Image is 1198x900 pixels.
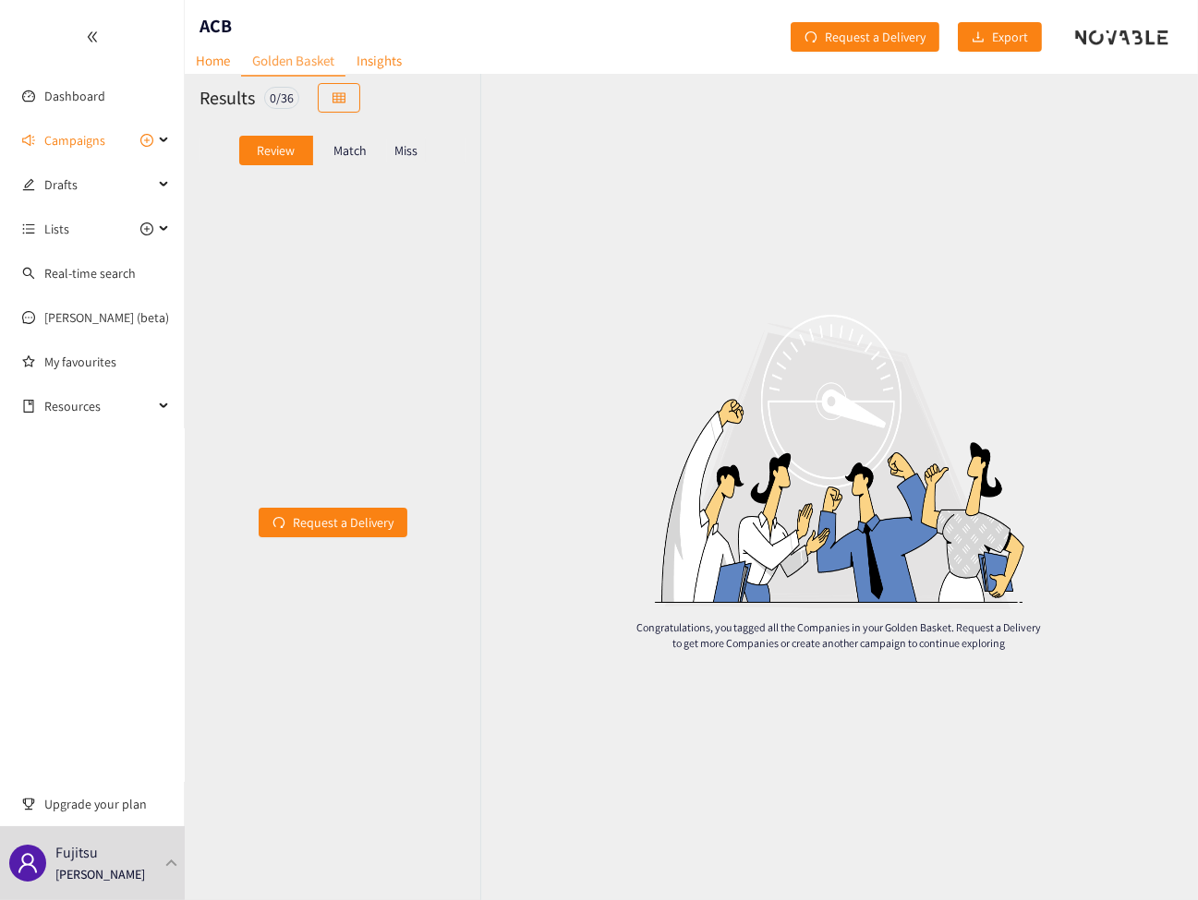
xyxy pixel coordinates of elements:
p: Congratulations, you tagged all the Companies in your Golden Basket. Request a Delivery to get mo... [635,619,1043,651]
a: [PERSON_NAME] (beta) [44,309,169,326]
a: Golden Basket [241,46,345,77]
span: Drafts [44,166,153,203]
a: Home [185,46,241,75]
a: Insights [345,46,413,75]
span: plus-circle [140,222,153,235]
h2: Results [200,85,255,111]
span: download [972,30,985,45]
span: unordered-list [22,222,35,235]
span: Request a Delivery [293,512,393,533]
span: Export [992,27,1028,47]
p: Review [257,143,295,158]
span: user [17,852,39,874]
h1: ACB [200,13,232,39]
p: Miss [394,143,417,158]
span: Lists [44,210,69,247]
span: redo [805,30,817,45]
span: plus-circle [140,134,153,147]
span: double-left [86,30,99,43]
div: 0 / 36 [264,87,299,109]
span: edit [22,178,35,191]
span: Campaigns [44,122,105,159]
span: Upgrade your plan [44,786,170,822]
iframe: Chat Widget [1106,811,1198,900]
button: downloadExport [958,22,1042,52]
span: redo [272,516,285,531]
span: Request a Delivery [825,27,926,47]
span: book [22,400,35,413]
span: trophy [22,798,35,810]
a: Real-time search [44,265,136,282]
p: Match [333,143,367,158]
a: Dashboard [44,88,105,104]
p: [PERSON_NAME] [55,864,145,884]
button: table [318,83,360,113]
p: Fujitsu [55,841,98,864]
button: redoRequest a Delivery [791,22,939,52]
a: My favourites [44,343,170,380]
span: table [333,91,345,106]
span: Resources [44,388,153,425]
span: sound [22,134,35,147]
button: redoRequest a Delivery [259,508,407,537]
